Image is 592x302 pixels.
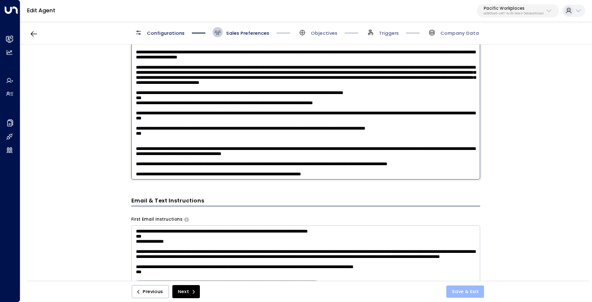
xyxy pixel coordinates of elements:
[131,216,182,222] label: First Email Instructions
[379,30,399,36] span: Triggers
[172,285,200,298] button: Next
[27,7,55,14] a: Edit Agent
[446,285,484,298] button: Save & Exit
[132,285,169,298] button: Previous
[484,12,544,15] p: a0687ae6-caf7-4c35-8de3-5d0dae502acf
[477,4,559,18] button: Pacific Workplacesa0687ae6-caf7-4c35-8de3-5d0dae502acf
[184,217,189,222] button: Specify instructions for the agent's first email only, such as introductory content, special offe...
[131,197,480,206] h3: Email & Text Instructions
[440,30,479,36] span: Company Data
[226,30,269,36] span: Sales Preferences
[484,6,544,11] p: Pacific Workplaces
[311,30,337,36] span: Objectives
[147,30,185,36] span: Configurations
